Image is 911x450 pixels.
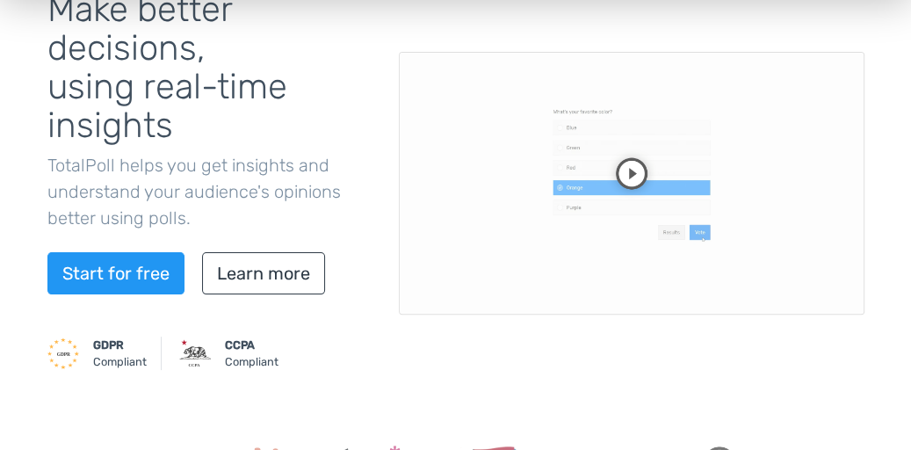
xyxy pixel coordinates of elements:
strong: GDPR [93,338,124,352]
p: TotalPoll helps you get insights and understand your audience's opinions better using polls. [47,152,372,231]
img: CCPA [179,337,211,369]
a: Start for free [47,252,184,294]
img: GDPR [47,337,79,369]
a: Learn more [202,252,325,294]
small: Compliant [93,337,147,370]
small: Compliant [225,337,278,370]
strong: CCPA [225,338,255,352]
